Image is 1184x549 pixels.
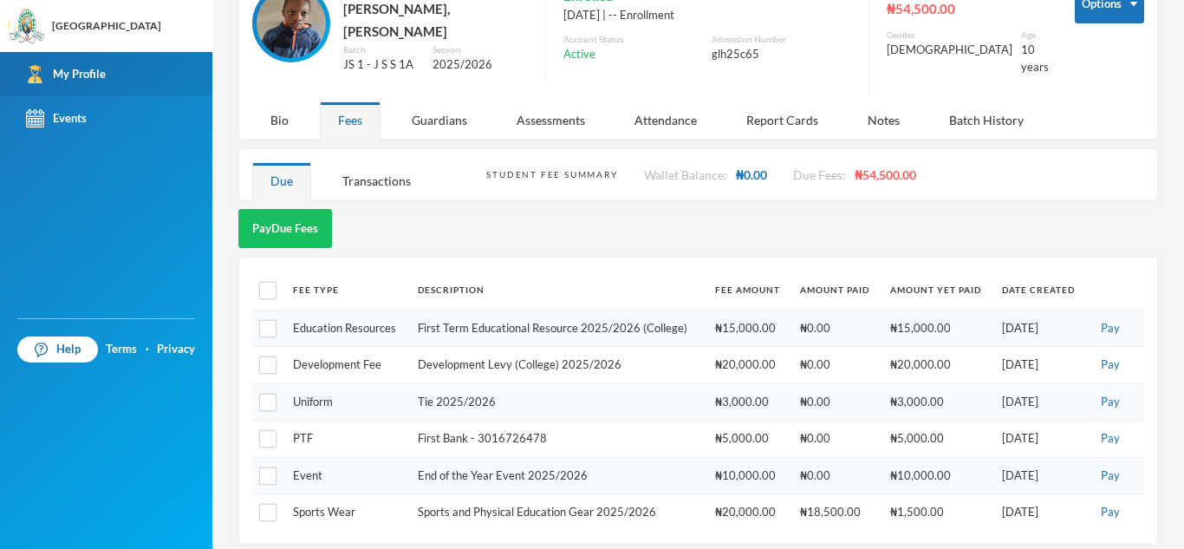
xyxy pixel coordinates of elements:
[1021,29,1049,42] div: Age
[706,271,791,310] th: Fee Amount
[284,271,409,310] th: Fee Type
[881,271,993,310] th: Amount Yet Paid
[409,310,706,347] td: First Term Educational Resource 2025/2026 (College)
[284,310,409,347] td: Education Resources
[284,421,409,458] td: PTF
[409,271,706,310] th: Description
[498,101,603,139] div: Assessments
[887,29,1012,42] div: Gender
[855,167,916,182] span: ₦54,500.00
[1096,467,1125,486] button: Pay
[706,421,791,458] td: ₦5,000.00
[1021,42,1049,75] div: 10 years
[343,56,420,74] div: JS 1 - J S S 1A
[106,341,137,358] a: Terms
[791,310,881,347] td: ₦0.00
[993,271,1087,310] th: Date Created
[881,494,993,531] td: ₦1,500.00
[706,310,791,347] td: ₦15,000.00
[26,109,87,127] div: Events
[26,65,106,83] div: My Profile
[157,341,195,358] a: Privacy
[324,162,429,199] div: Transactions
[644,167,727,182] span: Wallet Balance:
[486,168,617,181] div: Student Fee Summary
[706,347,791,384] td: ₦20,000.00
[728,101,836,139] div: Report Cards
[706,494,791,531] td: ₦20,000.00
[17,337,98,363] a: Help
[791,383,881,421] td: ₦0.00
[791,457,881,494] td: ₦0.00
[712,46,851,63] div: glh25c65
[1096,393,1125,412] button: Pay
[887,42,1012,59] div: [DEMOGRAPHIC_DATA]
[146,341,149,358] div: ·
[881,457,993,494] td: ₦10,000.00
[712,33,851,46] div: Admission Number
[881,383,993,421] td: ₦3,000.00
[320,101,381,139] div: Fees
[993,457,1087,494] td: [DATE]
[993,421,1087,458] td: [DATE]
[791,347,881,384] td: ₦0.00
[993,383,1087,421] td: [DATE]
[284,457,409,494] td: Event
[284,494,409,531] td: Sports Wear
[706,457,791,494] td: ₦10,000.00
[433,56,528,74] div: 2025/2026
[1096,429,1125,448] button: Pay
[409,421,706,458] td: First Bank - 3016726478
[563,33,703,46] div: Account Status
[1096,356,1125,375] button: Pay
[881,347,993,384] td: ₦20,000.00
[706,383,791,421] td: ₦3,000.00
[563,46,595,63] span: Active
[409,457,706,494] td: End of the Year Event 2025/2026
[252,162,311,199] div: Due
[791,421,881,458] td: ₦0.00
[1096,319,1125,338] button: Pay
[52,18,161,34] div: [GEOGRAPHIC_DATA]
[409,494,706,531] td: Sports and Physical Education Gear 2025/2026
[343,43,420,56] div: Batch
[284,347,409,384] td: Development Fee
[409,383,706,421] td: Tie 2025/2026
[238,209,332,248] button: PayDue Fees
[616,101,715,139] div: Attendance
[394,101,485,139] div: Guardians
[881,421,993,458] td: ₦5,000.00
[791,494,881,531] td: ₦18,500.00
[252,101,307,139] div: Bio
[881,310,993,347] td: ₦15,000.00
[1096,503,1125,522] button: Pay
[931,101,1042,139] div: Batch History
[284,383,409,421] td: Uniform
[791,271,881,310] th: Amount Paid
[563,7,851,24] div: [DATE] | -- Enrollment
[409,347,706,384] td: Development Levy (College) 2025/2026
[793,167,846,182] span: Due Fees:
[993,347,1087,384] td: [DATE]
[10,10,44,44] img: logo
[736,167,767,182] span: ₦0.00
[849,101,918,139] div: Notes
[993,494,1087,531] td: [DATE]
[993,310,1087,347] td: [DATE]
[433,43,528,56] div: Session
